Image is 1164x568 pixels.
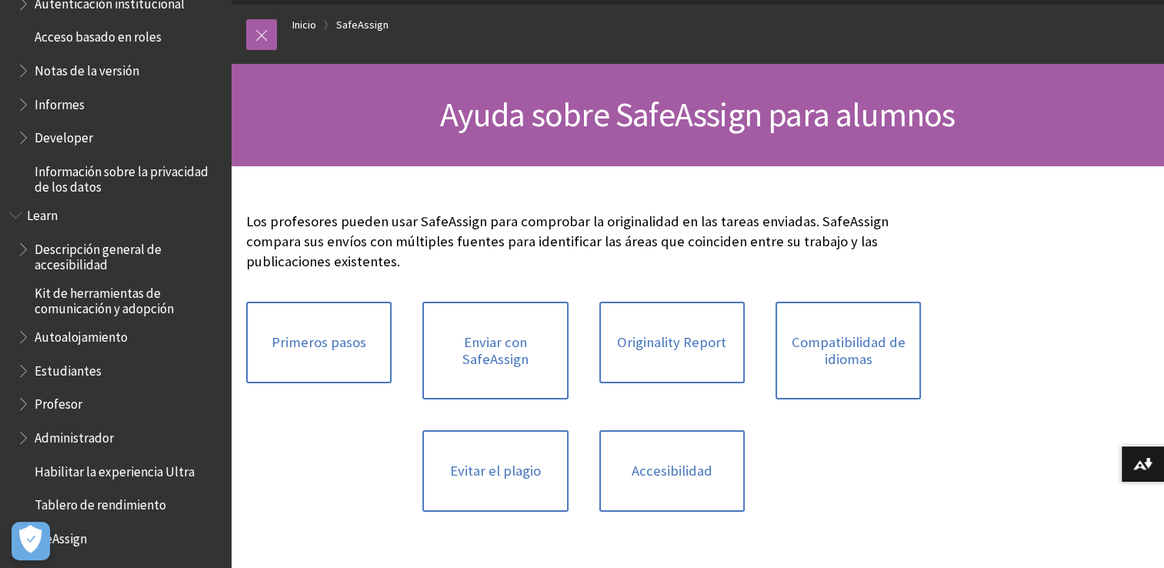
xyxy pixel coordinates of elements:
nav: Book outline for Blackboard SafeAssign [9,526,222,552]
a: Primeros pasos [246,302,392,383]
span: Habilitar la experiencia Ultra [35,459,195,479]
span: Autoalojamiento [35,324,128,345]
span: Tablero de rendimiento [35,492,166,513]
span: Información sobre la privacidad de los datos [35,159,220,195]
nav: Book outline for Blackboard Learn Help [9,202,222,518]
span: Administrador [35,425,114,446]
span: Profesor [35,391,82,412]
span: Informes [35,92,85,112]
span: Acceso basado en roles [35,25,162,45]
a: Compatibilidad de idiomas [775,302,921,399]
a: SafeAssign [336,15,389,35]
a: Accesibilidad [599,430,745,512]
span: Learn [27,202,58,223]
span: Ayuda sobre SafeAssign para alumnos [439,93,955,135]
a: Enviar con SafeAssign [422,302,568,399]
p: Los profesores pueden usar SafeAssign para comprobar la originalidad en las tareas enviadas. Safe... [246,212,921,272]
span: Notas de la versión [35,58,139,79]
span: Descripción general de accesibilidad [35,236,220,272]
a: Inicio [292,15,316,35]
span: Developer [35,125,93,145]
span: Kit de herramientas de comunicación y adopción [35,280,220,316]
span: Estudiantes [35,358,102,379]
a: Originality Report [599,302,745,383]
button: Abrir preferencias [12,522,50,560]
a: Evitar el plagio [422,430,568,512]
span: SafeAssign [27,526,87,546]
